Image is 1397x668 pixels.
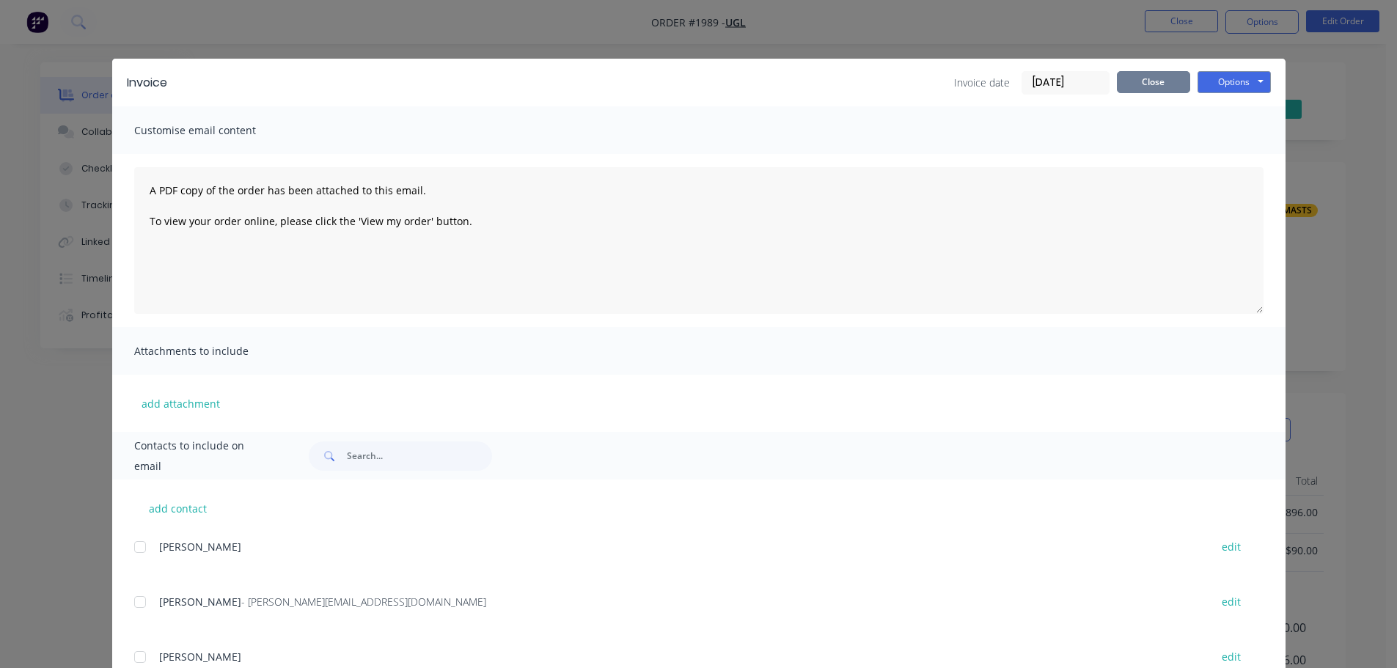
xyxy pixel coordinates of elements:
[134,120,296,141] span: Customise email content
[159,595,241,609] span: [PERSON_NAME]
[241,595,486,609] span: - [PERSON_NAME][EMAIL_ADDRESS][DOMAIN_NAME]
[1213,592,1250,612] button: edit
[134,497,222,519] button: add contact
[134,436,273,477] span: Contacts to include on email
[347,441,492,471] input: Search...
[159,540,241,554] span: [PERSON_NAME]
[1213,647,1250,667] button: edit
[1117,71,1190,93] button: Close
[159,650,241,664] span: [PERSON_NAME]
[134,167,1264,314] textarea: A PDF copy of the order has been attached to this email. To view your order online, please click ...
[1213,537,1250,557] button: edit
[954,75,1010,90] span: Invoice date
[134,341,296,361] span: Attachments to include
[1198,71,1271,93] button: Options
[127,74,167,92] div: Invoice
[134,392,227,414] button: add attachment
